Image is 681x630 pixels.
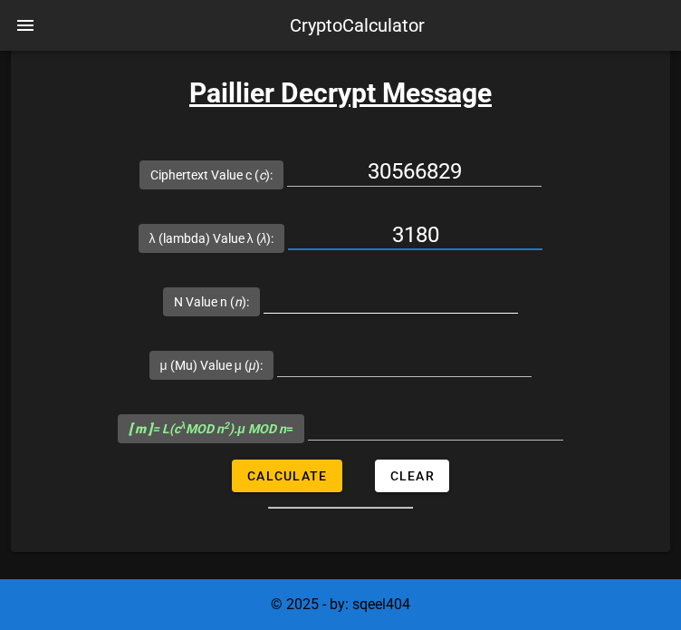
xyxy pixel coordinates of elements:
[4,4,47,47] button: nav-menu-toggle
[129,422,293,436] span: =
[149,229,274,247] label: λ (lambda) Value λ ( ):
[375,460,449,492] button: Clear
[235,295,242,309] i: n
[389,469,435,483] span: Clear
[261,231,267,246] i: λ
[271,596,410,613] span: © 2025 - by: sqeel404
[174,293,249,311] label: N Value n ( ):
[232,460,341,492] button: Calculate
[129,422,285,436] i: = L(c MOD n ).μ MOD n
[180,420,186,431] sup: λ
[160,356,264,374] label: μ (Mu) Value μ ( ):
[246,469,327,483] span: Calculate
[290,12,425,39] div: CryptoCalculator
[259,168,265,182] i: c
[129,422,152,436] b: [ m ]
[150,166,273,184] label: Ciphertext Value c ( ):
[224,420,229,431] sup: 2
[249,358,256,373] i: μ
[11,73,670,113] h3: Paillier Decrypt Message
